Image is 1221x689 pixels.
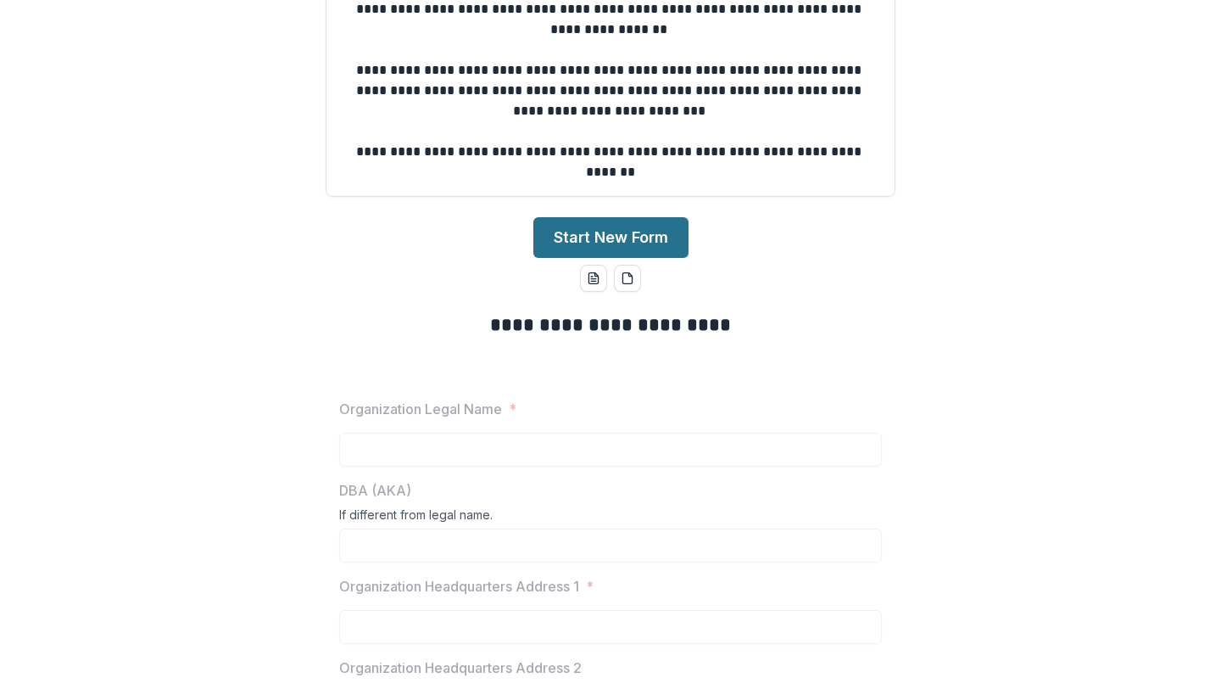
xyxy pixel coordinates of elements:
[339,507,882,529] div: If different from legal name.
[339,576,579,597] p: Organization Headquarters Address 1
[339,658,582,678] p: Organization Headquarters Address 2
[339,480,411,501] p: DBA (AKA)
[614,265,641,292] button: pdf-download
[339,399,502,419] p: Organization Legal Name
[580,265,607,292] button: word-download
[533,217,689,258] button: Start New Form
